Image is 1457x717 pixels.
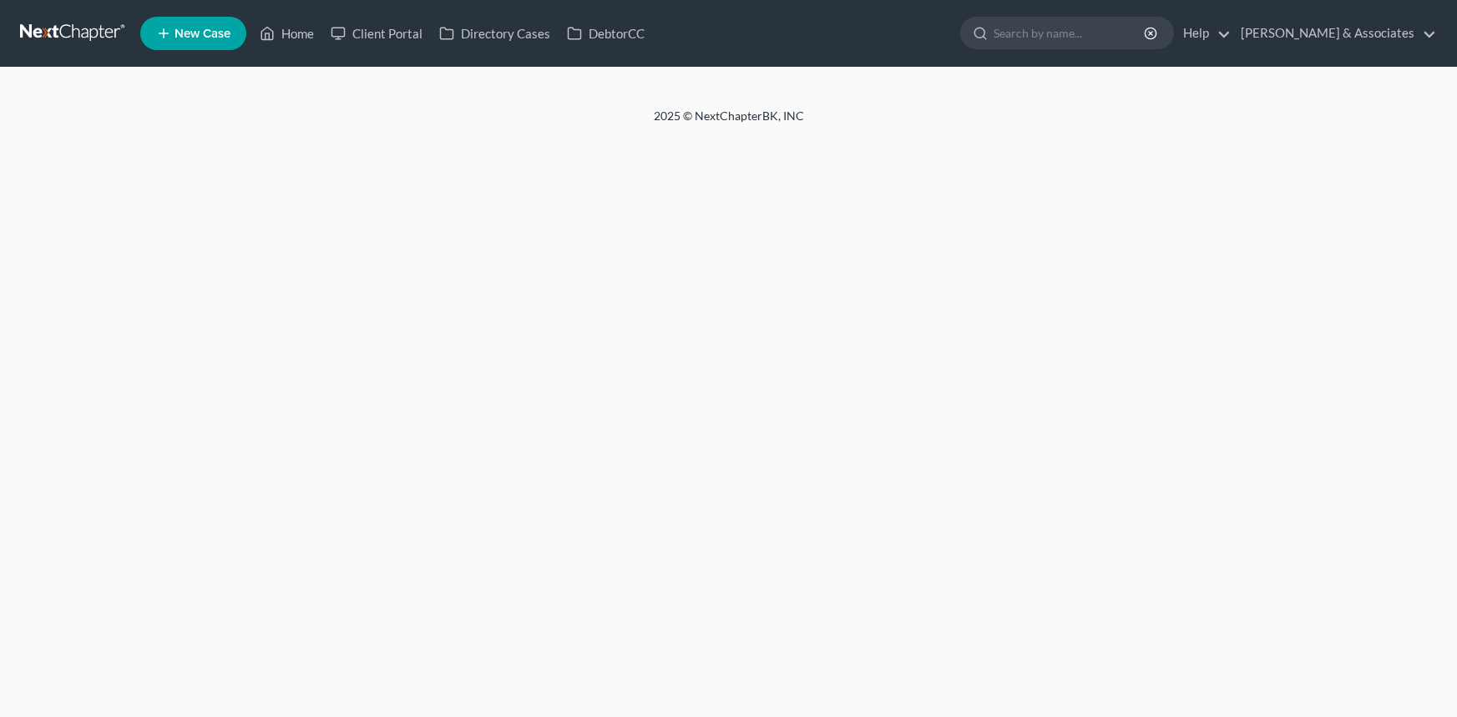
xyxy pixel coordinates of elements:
[175,28,230,40] span: New Case
[559,18,653,48] a: DebtorCC
[322,18,431,48] a: Client Portal
[253,108,1205,138] div: 2025 © NextChapterBK, INC
[431,18,559,48] a: Directory Cases
[251,18,322,48] a: Home
[1175,18,1231,48] a: Help
[994,18,1146,48] input: Search by name...
[1232,18,1436,48] a: [PERSON_NAME] & Associates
